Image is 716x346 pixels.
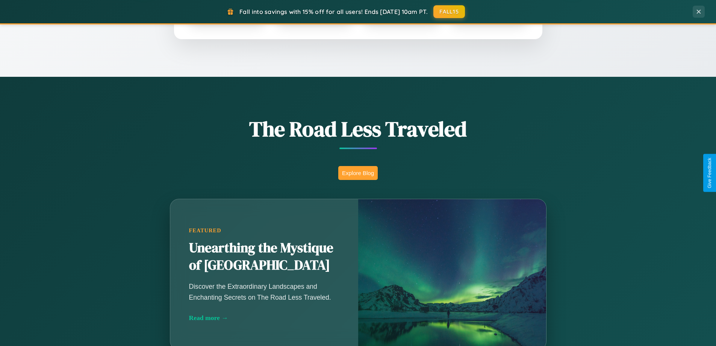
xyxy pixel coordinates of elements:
div: Read more → [189,314,339,322]
div: Give Feedback [707,158,712,188]
button: Explore Blog [338,166,378,180]
h2: Unearthing the Mystique of [GEOGRAPHIC_DATA] [189,239,339,274]
button: FALL15 [433,5,465,18]
div: Featured [189,227,339,234]
h1: The Road Less Traveled [133,114,584,143]
span: Fall into savings with 15% off for all users! Ends [DATE] 10am PT. [239,8,428,15]
p: Discover the Extraordinary Landscapes and Enchanting Secrets on The Road Less Traveled. [189,281,339,302]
